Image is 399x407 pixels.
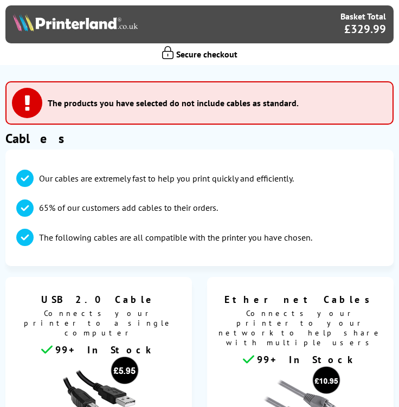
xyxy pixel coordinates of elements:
p: Our cables are extremely fast to help you print quickly and efficiently. [39,172,294,184]
a: £329.99 [344,22,386,36]
span: Ethernet Cables [215,293,385,306]
div: Basket Total [340,11,386,22]
span: 99+ In Stock [257,353,358,366]
span: Connects your printer to a single computer [11,306,186,343]
span: Connects your printer to your network to help share with multiple users [213,306,388,353]
span: USB 2.0 Cable [14,293,184,306]
span: 99+ In Stock [55,344,156,356]
h1: Cables [5,130,394,147]
span: Secure checkout [162,46,237,60]
img: Printerland Logo [13,14,138,31]
p: 65% of our customers add cables to their orders. [39,202,218,214]
p: The following cables are all compatible with the printer you have chosen. [39,231,312,243]
h3: The products you have selected do not include cables as standard. [48,98,299,108]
